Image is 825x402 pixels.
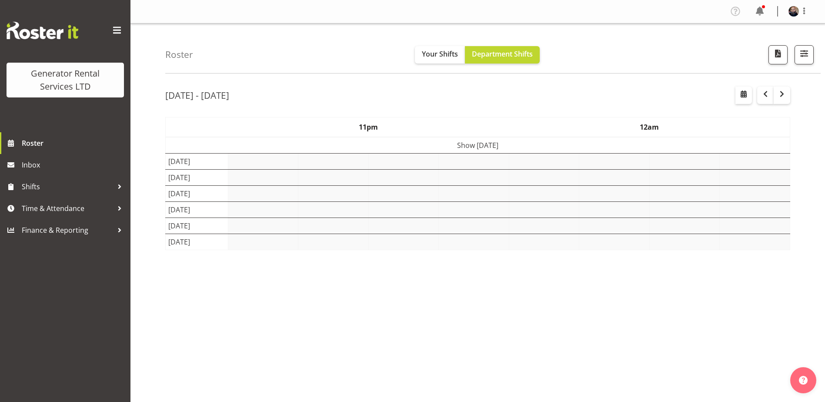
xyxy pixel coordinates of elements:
[165,50,193,60] h4: Roster
[166,185,228,201] td: [DATE]
[22,137,126,150] span: Roster
[228,117,509,137] th: 11pm
[166,201,228,218] td: [DATE]
[799,376,808,385] img: help-xxl-2.png
[22,224,113,237] span: Finance & Reporting
[166,234,228,250] td: [DATE]
[7,22,78,39] img: Rosterit website logo
[165,90,229,101] h2: [DATE] - [DATE]
[166,153,228,169] td: [DATE]
[788,6,799,17] img: sean-moitra0fc61ded053f80726c40789bb9c49f87.png
[422,49,458,59] span: Your Shifts
[166,218,228,234] td: [DATE]
[735,87,752,104] button: Select a specific date within the roster.
[768,45,788,64] button: Download a PDF of the roster according to the set date range.
[472,49,533,59] span: Department Shifts
[415,46,465,64] button: Your Shifts
[22,202,113,215] span: Time & Attendance
[22,180,113,193] span: Shifts
[166,169,228,185] td: [DATE]
[15,67,115,93] div: Generator Rental Services LTD
[465,46,540,64] button: Department Shifts
[22,158,126,171] span: Inbox
[509,117,790,137] th: 12am
[166,137,790,154] td: Show [DATE]
[795,45,814,64] button: Filter Shifts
